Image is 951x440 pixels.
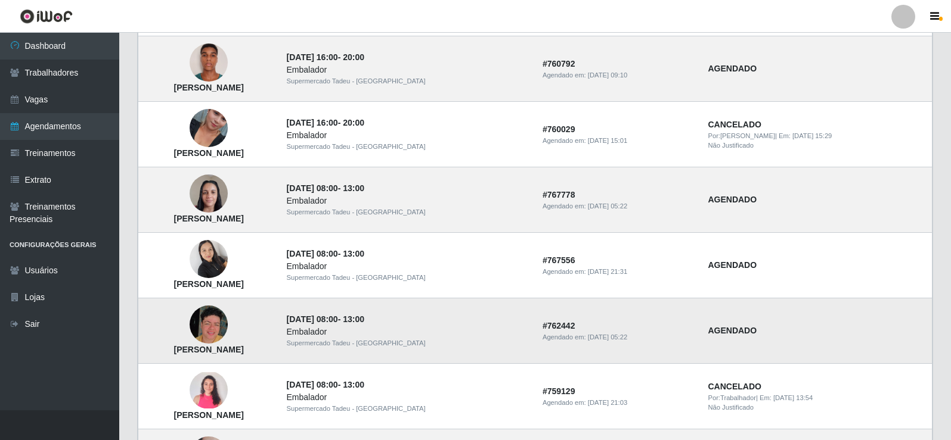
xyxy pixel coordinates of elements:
div: | Em: [708,131,925,141]
img: Rosilda Pereira de Sousa [190,234,228,285]
img: Jocilene Samara Silva Lima [190,94,228,162]
div: | Em: [708,393,925,403]
strong: # 767556 [543,255,575,265]
strong: [PERSON_NAME] [174,345,244,354]
div: Agendado em: [543,70,694,80]
strong: CANCELADO [708,120,761,129]
time: [DATE] 05:22 [588,202,627,210]
time: [DATE] 21:03 [588,399,627,406]
time: [DATE] 05:22 [588,333,627,341]
div: Supermercado Tadeu - [GEOGRAPHIC_DATA] [287,142,528,152]
img: Rosemary Sousa Silva [190,168,228,219]
div: Supermercado Tadeu - [GEOGRAPHIC_DATA] [287,76,528,86]
img: Marina Brito Felipe [190,305,228,344]
strong: [PERSON_NAME] [174,148,244,158]
strong: AGENDADO [708,326,757,335]
div: Supermercado Tadeu - [GEOGRAPHIC_DATA] [287,404,528,414]
strong: [PERSON_NAME] [174,410,244,420]
strong: # 760029 [543,124,575,134]
div: Supermercado Tadeu - [GEOGRAPHIC_DATA] [287,273,528,283]
div: Embalador [287,391,528,404]
strong: [PERSON_NAME] [174,83,244,92]
div: Agendado em: [543,332,694,342]
div: Agendado em: [543,398,694,408]
time: [DATE] 15:01 [588,137,627,144]
time: [DATE] 15:29 [792,132,832,139]
time: [DATE] 08:00 [287,249,338,258]
div: Não Justificado [708,141,925,151]
time: [DATE] 08:00 [287,380,338,389]
strong: - [287,183,364,193]
div: Não Justificado [708,402,925,413]
span: Por: Trabalhador [708,394,755,401]
strong: [PERSON_NAME] [174,214,244,223]
time: 13:00 [343,314,364,324]
div: Embalador [287,64,528,76]
div: Embalador [287,326,528,338]
div: Embalador [287,260,528,273]
strong: AGENDADO [708,260,757,270]
div: Agendado em: [543,201,694,211]
strong: - [287,118,364,127]
div: Agendado em: [543,267,694,277]
time: 13:00 [343,183,364,193]
img: Maria Gabriela Carvalho Cabral [190,372,228,409]
time: [DATE] 16:00 [287,118,338,127]
time: 20:00 [343,118,364,127]
strong: - [287,380,364,389]
strong: AGENDADO [708,64,757,73]
time: 20:00 [343,52,364,62]
div: Embalador [287,129,528,142]
time: [DATE] 08:00 [287,314,338,324]
div: Agendado em: [543,136,694,146]
strong: - [287,52,364,62]
time: 13:00 [343,249,364,258]
strong: # 759129 [543,386,575,396]
time: [DATE] 16:00 [287,52,338,62]
time: 13:00 [343,380,364,389]
strong: AGENDADO [708,195,757,204]
strong: # 762442 [543,321,575,330]
time: [DATE] 21:31 [588,268,627,275]
strong: - [287,314,364,324]
div: Supermercado Tadeu - [GEOGRAPHIC_DATA] [287,338,528,348]
time: [DATE] 08:00 [287,183,338,193]
span: Por: [PERSON_NAME] [708,132,775,139]
time: [DATE] 09:10 [588,71,627,79]
time: [DATE] 13:54 [773,394,813,401]
div: Embalador [287,195,528,207]
strong: # 760792 [543,59,575,68]
img: Álan Kelysson Da Silva Souza [190,38,228,88]
strong: CANCELADO [708,382,761,391]
div: Supermercado Tadeu - [GEOGRAPHIC_DATA] [287,207,528,217]
strong: # 767778 [543,190,575,199]
strong: [PERSON_NAME] [174,279,244,289]
strong: - [287,249,364,258]
img: CoreUI Logo [20,9,73,24]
